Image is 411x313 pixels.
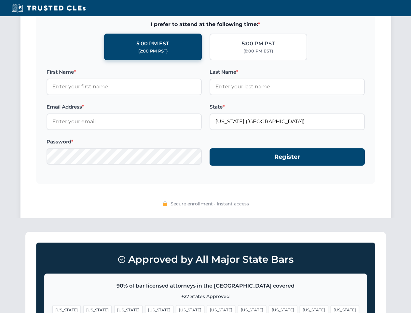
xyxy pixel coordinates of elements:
[52,282,359,290] p: 90% of bar licensed attorneys in the [GEOGRAPHIC_DATA] covered
[44,251,367,268] h3: Approved by All Major State Bars
[10,3,88,13] img: Trusted CLEs
[138,48,168,54] div: (2:00 PM PST)
[210,68,365,76] label: Last Name
[47,138,202,146] label: Password
[210,113,365,130] input: Florida (FL)
[210,148,365,166] button: Register
[210,103,365,111] label: State
[52,293,359,300] p: +27 States Approved
[47,113,202,130] input: Enter your email
[243,48,273,54] div: (8:00 PM EST)
[136,39,169,48] div: 5:00 PM EST
[47,20,365,29] span: I prefer to attend at the following time:
[47,79,202,95] input: Enter your first name
[47,103,202,111] label: Email Address
[242,39,275,48] div: 5:00 PM PST
[171,200,249,207] span: Secure enrollment • Instant access
[210,79,365,95] input: Enter your last name
[47,68,202,76] label: First Name
[162,201,168,206] img: 🔒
